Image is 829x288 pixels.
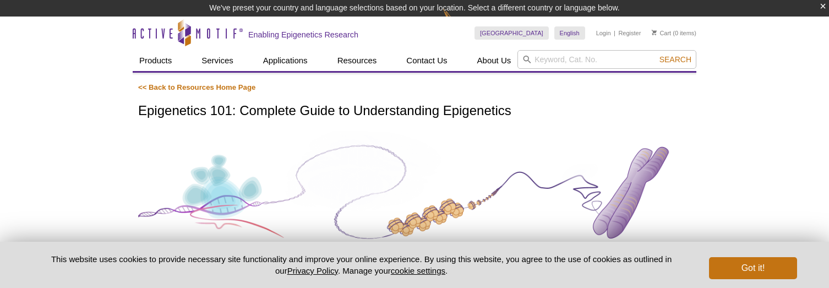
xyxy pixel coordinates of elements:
img: Complete Guide to Understanding Epigenetics [138,131,691,255]
button: cookie settings [391,266,445,275]
button: Search [656,55,695,64]
a: About Us [471,50,518,71]
input: Keyword, Cat. No. [517,50,696,69]
a: Register [618,29,641,37]
a: [GEOGRAPHIC_DATA] [475,26,549,40]
a: Services [195,50,240,71]
p: This website uses cookies to provide necessary site functionality and improve your online experie... [32,253,691,276]
a: Products [133,50,178,71]
a: Applications [257,50,314,71]
a: Contact Us [400,50,454,71]
button: Got it! [709,257,797,279]
a: Privacy Policy [287,266,338,275]
h1: Epigenetics 101: Complete Guide to Understanding Epigenetics [138,104,691,119]
li: | [614,26,615,40]
a: << Back to Resources Home Page [138,83,255,91]
span: Search [659,55,691,64]
a: English [554,26,585,40]
a: Login [596,29,611,37]
h2: Enabling Epigenetics Research [248,30,358,40]
a: Cart [652,29,671,37]
a: Resources [331,50,384,71]
img: Change Here [443,8,472,34]
li: (0 items) [652,26,696,40]
img: Your Cart [652,30,657,35]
